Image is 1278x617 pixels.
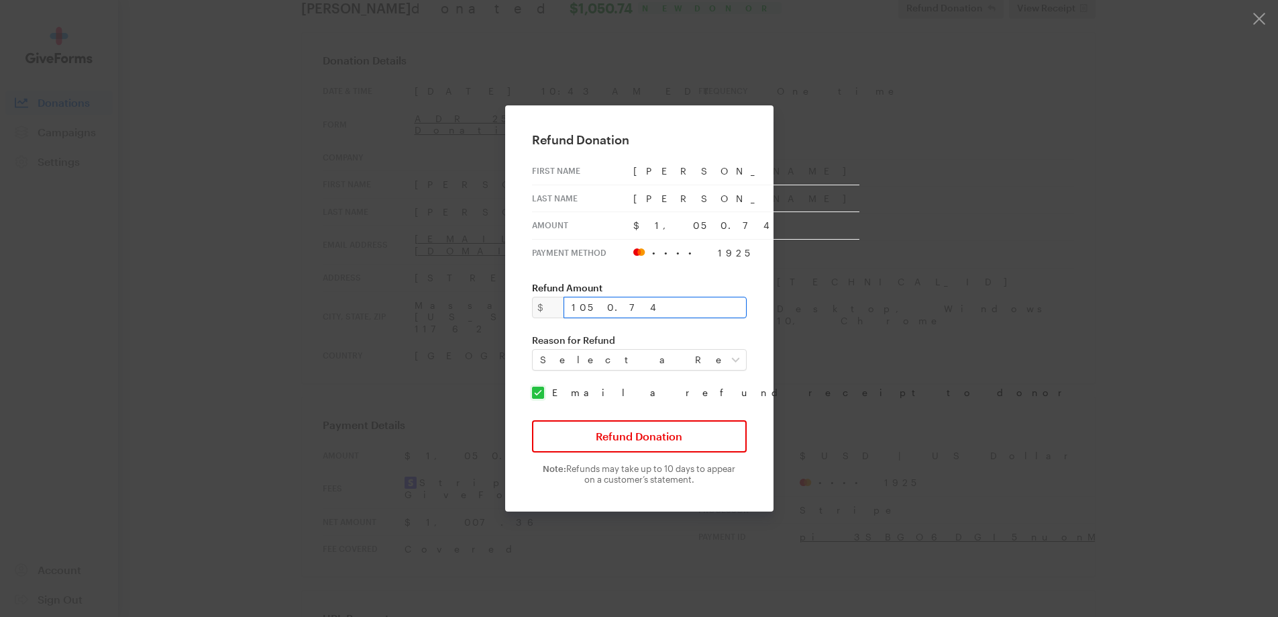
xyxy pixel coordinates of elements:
[532,282,747,294] label: Refund Amount
[532,185,633,212] th: Last Name
[633,158,859,185] td: [PERSON_NAME]
[532,239,633,266] th: Payment Method
[532,212,633,240] th: Amount
[532,334,747,346] label: Reason for Refund
[532,132,747,147] h2: Refund Donation
[438,107,841,151] td: Thank You!
[532,463,747,485] div: Refunds may take up to 10 days to appear on a customer’s statement.
[522,22,757,60] img: BrightFocus Foundation | Alzheimer's Disease Research
[532,297,564,318] div: $
[532,420,747,453] button: Refund Donation
[543,463,566,474] em: Note:
[633,239,859,266] td: •••• 1925
[633,212,859,240] td: $1,050.74
[474,450,804,613] td: Your generous, tax-deductible gift to [MEDICAL_DATA] Research will go to work to help fund promis...
[532,158,633,185] th: First Name
[633,185,859,212] td: [PERSON_NAME]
